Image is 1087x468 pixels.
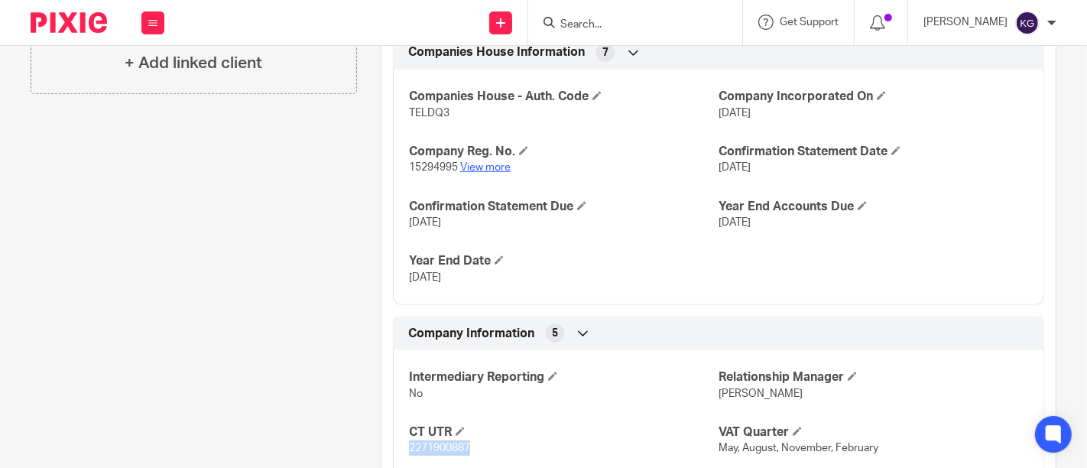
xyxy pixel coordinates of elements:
span: Get Support [780,17,839,28]
span: [DATE] [719,217,751,228]
span: 5 [552,326,558,341]
h4: Year End Date [409,253,719,269]
h4: Company Reg. No. [409,144,719,160]
h4: Company Incorporated On [719,89,1028,105]
span: 2271900887 [409,443,470,453]
span: [DATE] [409,217,441,228]
h4: Relationship Manager [719,369,1028,385]
span: Company Information [408,326,534,342]
h4: CT UTR [409,424,719,440]
h4: VAT Quarter [719,424,1028,440]
span: [DATE] [409,272,441,283]
h4: Intermediary Reporting [409,369,719,385]
a: View more [460,162,511,173]
h4: Companies House - Auth. Code [409,89,719,105]
img: Pixie [31,12,107,33]
span: [PERSON_NAME] [719,388,803,399]
span: Companies House Information [408,44,585,60]
span: May, August, November, February [719,443,878,453]
h4: + Add linked client [125,51,262,75]
h4: Confirmation Statement Due [409,199,719,215]
input: Search [559,18,696,32]
span: 15294995 [409,162,458,173]
span: 7 [602,45,608,60]
span: TELDQ3 [409,108,449,119]
h4: Confirmation Statement Date [719,144,1028,160]
span: [DATE] [719,108,751,119]
img: svg%3E [1015,11,1040,35]
span: No [409,388,423,399]
span: [DATE] [719,162,751,173]
h4: Year End Accounts Due [719,199,1028,215]
p: [PERSON_NAME] [923,15,1008,30]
